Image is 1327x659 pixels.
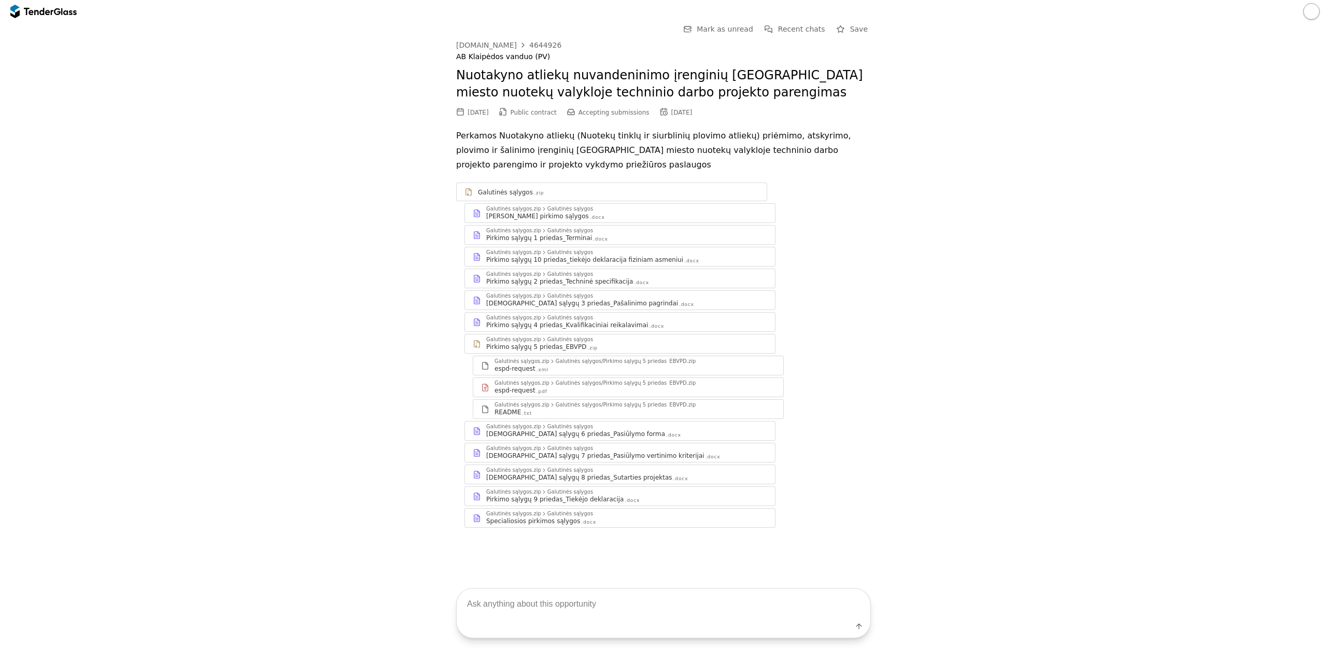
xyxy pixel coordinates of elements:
[556,402,696,408] div: Galutinės sąlygos/Pirkimo sąlygų 5 priedas_EBVPD.zip
[547,424,593,429] div: Galutinės sąlygos
[581,519,596,526] div: .docx
[486,256,683,264] div: Pirkimo sąlygų 10 priedas_tiekėjo deklaracija fiziniam asmeniui
[464,247,775,267] a: Galutinės sąlygos.zipGalutinės sąlygosPirkimo sąlygų 10 priedas_tiekėjo deklaracija fiziniam asme...
[486,517,580,525] div: Specialiosios pirkimos sąlygos
[834,23,871,36] button: Save
[547,228,593,233] div: Galutinės sąlygos
[464,312,775,332] a: Galutinės sąlygos.zipGalutinės sąlygosPirkimo sąlygų 4 priedas_Kvalifikaciniai reikalavimai.docx
[671,109,693,116] div: [DATE]
[464,290,775,310] a: Galutinės sąlygos.zipGalutinės sąlygos[DEMOGRAPHIC_DATA] sąlygų 3 priedas_Pašalinimo pagrindai.docx
[547,468,593,473] div: Galutinės sąlygos
[547,446,593,451] div: Galutinės sąlygos
[456,129,871,172] p: Perkamos Nuotakyno atliekų (Nuotekų tinklų ir siurblinių plovimo atliekų) priėmimo, atskyrimo, pl...
[464,421,775,441] a: Galutinės sąlygos.zipGalutinės sąlygos[DEMOGRAPHIC_DATA] sąlygų 6 priedas_Pasiūlymo forma.docx
[666,432,681,439] div: .docx
[673,475,688,482] div: .docx
[486,206,541,212] div: Galutinės sąlygos.zip
[486,468,541,473] div: Galutinės sąlygos.zip
[578,109,650,116] span: Accepting submissions
[495,408,521,416] div: README
[547,250,593,255] div: Galutinės sąlygos
[495,386,535,395] div: espd-request
[547,293,593,299] div: Galutinės sąlygos
[486,337,541,342] div: Galutinės sąlygos.zip
[649,323,664,330] div: .docx
[486,277,633,286] div: Pirkimo sąlygų 2 priedas_Techninė specifikacija
[537,388,547,395] div: .pdf
[556,359,696,364] div: Galutinės sąlygos/Pirkimo sąlygų 5 priedas_EBVPD.zip
[684,258,699,264] div: .docx
[547,272,593,277] div: Galutinės sąlygos
[456,41,517,49] div: [DOMAIN_NAME]
[679,301,694,308] div: .docx
[593,236,608,243] div: .docx
[486,473,672,482] div: [DEMOGRAPHIC_DATA] sąlygų 8 priedas_Sutarties projektas
[486,228,541,233] div: Galutinės sąlygos.zip
[547,315,593,320] div: Galutinės sąlygos
[486,446,541,451] div: Galutinės sąlygos.zip
[464,334,775,354] a: Galutinės sąlygos.zipGalutinės sąlygosPirkimo sąlygų 5 priedas_EBVPD.zip
[464,225,775,245] a: Galutinės sąlygos.zipGalutinės sąlygosPirkimo sąlygų 1 priedas_Terminai.docx
[511,109,557,116] span: Public contract
[486,321,648,329] div: Pirkimo sąlygų 4 priedas_Kvalifikaciniai reikalavimai
[486,293,541,299] div: Galutinės sąlygos.zip
[529,41,561,49] div: 4644926
[495,359,549,364] div: Galutinės sąlygos.zip
[486,495,624,503] div: Pirkimo sąlygų 9 priedas_Tiekėjo deklaracija
[456,52,871,61] div: AB Klaipėdos vanduo (PV)
[495,402,549,408] div: Galutinės sąlygos.zip
[588,345,598,352] div: .zip
[590,214,605,221] div: .docx
[556,381,696,386] div: Galutinės sąlygos/Pirkimo sąlygų 5 priedas_EBVPD.zip
[547,489,593,495] div: Galutinės sąlygos
[478,188,533,197] div: Galutinės sąlygos
[534,190,544,197] div: .zip
[486,343,587,351] div: Pirkimo sąlygų 5 priedas_EBVPD
[464,203,775,223] a: Galutinės sąlygos.zipGalutinės sąlygos[PERSON_NAME] pirkimo sąlygos.docx
[625,497,640,504] div: .docx
[464,486,775,506] a: Galutinės sąlygos.zipGalutinės sąlygosPirkimo sąlygų 9 priedas_Tiekėjo deklaracija.docx
[464,465,775,484] a: Galutinės sąlygos.zipGalutinės sąlygos[DEMOGRAPHIC_DATA] sąlygų 8 priedas_Sutarties projektas.docx
[547,511,593,516] div: Galutinės sąlygos
[464,443,775,462] a: Galutinės sąlygos.zipGalutinės sąlygos[DEMOGRAPHIC_DATA] sąlygų 7 priedas_Pasiūlymo vertinimo kri...
[761,23,828,36] button: Recent chats
[464,508,775,528] a: Galutinės sąlygos.zipGalutinės sąlygosSpecialiosios pirkimos sąlygos.docx
[537,367,548,373] div: .xml
[486,272,541,277] div: Galutinės sąlygos.zip
[486,424,541,429] div: Galutinės sąlygos.zip
[456,183,767,201] a: Galutinės sąlygos.zip
[486,250,541,255] div: Galutinės sąlygos.zip
[456,67,871,102] h2: Nuotakyno atliekų nuvandeninimo įrenginių [GEOGRAPHIC_DATA] miesto nuotekų valykloje techninio da...
[778,25,825,33] span: Recent chats
[486,299,678,307] div: [DEMOGRAPHIC_DATA] sąlygų 3 priedas_Pašalinimo pagrindai
[473,399,784,419] a: Galutinės sąlygos.zipGalutinės sąlygos/Pirkimo sąlygų 5 priedas_EBVPD.zipREADME.txt
[522,410,532,417] div: .txt
[495,381,549,386] div: Galutinės sąlygos.zip
[850,25,868,33] span: Save
[486,511,541,516] div: Galutinės sąlygos.zip
[547,337,593,342] div: Galutinės sąlygos
[547,206,593,212] div: Galutinės sąlygos
[697,25,753,33] span: Mark as unread
[486,212,589,220] div: [PERSON_NAME] pirkimo sąlygos
[486,430,665,438] div: [DEMOGRAPHIC_DATA] sąlygų 6 priedas_Pasiūlymo forma
[473,356,784,375] a: Galutinės sąlygos.zipGalutinės sąlygos/Pirkimo sąlygų 5 priedas_EBVPD.zipespd-request.xml
[486,234,592,242] div: Pirkimo sąlygų 1 priedas_Terminai
[634,279,649,286] div: .docx
[486,452,704,460] div: [DEMOGRAPHIC_DATA] sąlygų 7 priedas_Pasiūlymo vertinimo kriterijai
[473,377,784,397] a: Galutinės sąlygos.zipGalutinės sąlygos/Pirkimo sąlygų 5 priedas_EBVPD.zipespd-request.pdf
[705,454,721,460] div: .docx
[468,109,489,116] div: [DATE]
[495,364,535,373] div: espd-request
[456,41,561,49] a: [DOMAIN_NAME]4644926
[486,489,541,495] div: Galutinės sąlygos.zip
[486,315,541,320] div: Galutinės sąlygos.zip
[680,23,756,36] button: Mark as unread
[464,269,775,288] a: Galutinės sąlygos.zipGalutinės sąlygosPirkimo sąlygų 2 priedas_Techninė specifikacija.docx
